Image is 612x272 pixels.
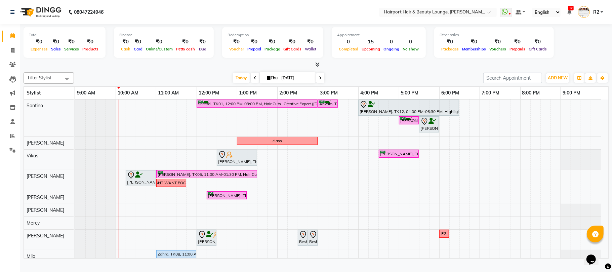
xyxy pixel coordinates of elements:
[49,38,63,46] div: ₹0
[27,253,35,259] span: Mila
[488,47,508,51] span: Vouchers
[382,38,401,46] div: 0
[144,38,174,46] div: ₹0
[228,38,246,46] div: ₹0
[156,88,180,98] a: 11:00 AM
[546,73,569,83] button: ADD NEW
[81,38,100,46] div: ₹0
[75,88,97,98] a: 9:00 AM
[382,47,401,51] span: Ongoing
[246,38,263,46] div: ₹0
[228,47,246,51] span: Voucher
[116,88,140,98] a: 10:00 AM
[303,38,318,46] div: ₹0
[119,47,132,51] span: Cash
[278,88,299,98] a: 2:00 PM
[28,75,51,80] span: Filter Stylist
[27,173,64,179] span: [PERSON_NAME]
[263,47,282,51] span: Package
[401,47,420,51] span: No show
[319,101,337,107] div: Anvam, TK11, 03:00 PM-03:30 PM, Hair Cuts -Creative Expert ([DEMOGRAPHIC_DATA])
[119,32,208,38] div: Finance
[29,47,49,51] span: Expenses
[440,47,460,51] span: Packages
[483,73,542,83] input: Search Appointment
[233,73,250,83] span: Today
[360,38,382,46] div: 15
[440,88,461,98] a: 6:00 PM
[508,47,527,51] span: Prepaids
[488,38,508,46] div: ₹0
[442,231,447,237] div: EG
[197,88,221,98] a: 12:00 PM
[27,153,38,159] span: Vikas
[237,88,258,98] a: 1:00 PM
[318,88,339,98] a: 3:00 PM
[197,101,317,107] div: Sheetal, TK01, 12:00 PM-03:00 PM, Hair Cuts -Creative Expert ([DEMOGRAPHIC_DATA]),Highlights- Upt...
[144,47,174,51] span: Online/Custom
[548,75,568,80] span: ADD NEW
[265,75,279,80] span: Thu
[132,47,144,51] span: Card
[174,38,197,46] div: ₹0
[27,194,64,200] span: [PERSON_NAME]
[197,231,216,245] div: [PERSON_NAME], TK09, 12:00 PM-12:30 PM, Peel Of Wax- Bikini
[27,103,43,109] span: Santino
[508,38,527,46] div: ₹0
[593,9,599,16] span: R2
[460,47,488,51] span: Memberships
[207,192,246,199] div: [PERSON_NAME], TK10, 12:15 PM-01:15 PM, Hair Cuts -Sr.Stylist([DEMOGRAPHIC_DATA])
[157,251,196,257] div: Zahra, TK08, 11:00 AM-12:00 PM, Wine Pedicure (F/M)
[527,47,548,51] span: Gift Cards
[282,38,303,46] div: ₹0
[399,88,420,98] a: 5:00 PM
[359,101,458,115] div: [PERSON_NAME], TK12, 04:00 PM-06:30 PM, Highlights- Upto Mid Back
[460,38,488,46] div: ₹0
[63,47,81,51] span: Services
[29,32,100,38] div: Total
[81,47,100,51] span: Products
[157,171,256,178] div: [PERSON_NAME], TK05, 11:00 AM-01:30 PM, Hair Cuts -Sr.Stylist([DEMOGRAPHIC_DATA]),Global Coloring...
[117,180,226,186] div: [PERSON_NAME] MIGHT WANT FOOT MASSAGE OR PEDI
[197,47,208,51] span: Due
[126,171,155,185] div: [PERSON_NAME], TK03, 10:15 AM-11:00 AM, Hair Cuts -Sr.Stylist([DEMOGRAPHIC_DATA])
[174,47,197,51] span: Petty cash
[480,88,501,98] a: 7:00 PM
[282,47,303,51] span: Gift Cards
[303,47,318,51] span: Wallet
[400,117,418,124] div: [PERSON_NAME], TK02, 05:00 PM-05:30 PM, Hair Cuts -Creative Expert ([DEMOGRAPHIC_DATA])
[298,231,307,245] div: Reshma, TK04, 02:30 PM-02:45 PM, Threading Eyebrows
[279,73,313,83] input: 2025-09-04
[527,38,548,46] div: ₹0
[561,88,582,98] a: 9:00 PM
[440,32,548,38] div: Other sales
[309,231,317,245] div: Reshma, TK04, 02:45 PM-03:00 PM, Threading UpperLip
[263,38,282,46] div: ₹0
[49,47,63,51] span: Sales
[420,117,438,131] div: [PERSON_NAME], TK07, 05:30 PM-06:00 PM, Hair Cuts -Creative Expert ([DEMOGRAPHIC_DATA])
[360,47,382,51] span: Upcoming
[27,220,40,226] span: Mercy
[27,207,64,213] span: [PERSON_NAME]
[379,151,418,157] div: [PERSON_NAME], TK06, 04:30 PM-05:30 PM, Hair Cuts -Sr.Stylist([DEMOGRAPHIC_DATA])
[337,47,360,51] span: Completed
[63,38,81,46] div: ₹0
[119,38,132,46] div: ₹0
[440,38,460,46] div: ₹0
[27,140,64,146] span: [PERSON_NAME]
[132,38,144,46] div: ₹0
[521,88,542,98] a: 8:00 PM
[359,88,380,98] a: 4:00 PM
[228,32,318,38] div: Redemption
[27,90,41,96] span: Stylist
[246,47,263,51] span: Prepaid
[29,38,49,46] div: ₹0
[74,3,104,22] b: 08047224946
[337,38,360,46] div: 0
[578,6,590,18] img: R2
[567,9,571,15] a: 12
[217,151,256,165] div: [PERSON_NAME], TK09, 12:30 PM-01:30 PM, Blow Drys-Blow Dry Short
[401,38,420,46] div: 0
[568,6,574,10] span: 12
[197,38,208,46] div: ₹0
